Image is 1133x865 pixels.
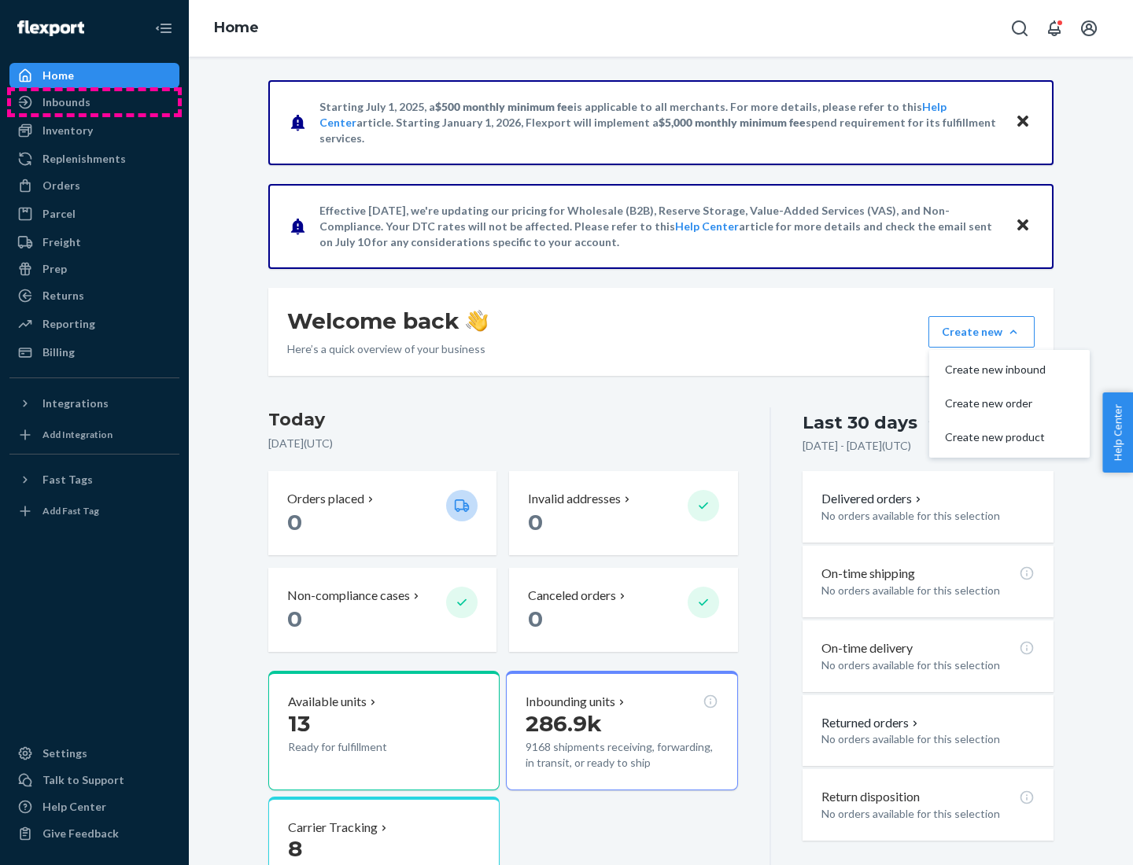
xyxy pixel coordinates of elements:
[42,206,76,222] div: Parcel
[17,20,84,36] img: Flexport logo
[319,203,1000,250] p: Effective [DATE], we're updating our pricing for Wholesale (B2B), Reserve Storage, Value-Added Se...
[9,63,179,88] a: Home
[42,745,87,761] div: Settings
[287,587,410,605] p: Non-compliance cases
[803,410,917,435] div: Last 30 days
[42,772,124,788] div: Talk to Support
[42,261,67,277] div: Prep
[9,146,179,171] a: Replenishments
[821,731,1035,747] p: No orders available for this selection
[42,316,95,332] div: Reporting
[821,508,1035,524] p: No orders available for this selection
[42,288,84,304] div: Returns
[288,693,367,711] p: Available units
[803,438,911,454] p: [DATE] - [DATE] ( UTC )
[42,428,113,441] div: Add Integration
[1039,13,1070,44] button: Open notifications
[268,407,738,432] h3: Today
[932,353,1087,387] button: Create new inbound
[9,741,179,766] a: Settings
[287,509,302,536] span: 0
[268,568,496,652] button: Non-compliance cases 0
[1102,392,1133,473] button: Help Center
[42,826,119,841] div: Give Feedback
[9,794,179,819] a: Help Center
[1004,13,1035,44] button: Open Search Box
[268,471,496,555] button: Orders placed 0
[945,398,1046,409] span: Create new order
[287,307,488,335] h1: Welcome back
[659,116,806,129] span: $5,000 monthly minimum fee
[932,421,1087,455] button: Create new product
[821,714,921,732] button: Returned orders
[42,504,99,517] div: Add Fast Tag
[319,99,1000,146] p: Starting July 1, 2025, a is applicable to all merchants. For more details, please refer to this a...
[9,467,179,492] button: Fast Tags
[9,173,179,198] a: Orders
[526,693,615,711] p: Inbounding units
[526,739,718,771] p: 9168 shipments receiving, forwarding, in transit, or ready to ship
[42,68,74,83] div: Home
[287,341,488,357] p: Here’s a quick overview of your business
[506,671,737,790] button: Inbounding units286.9k9168 shipments receiving, forwarding, in transit, or ready to ship
[42,344,75,360] div: Billing
[42,151,126,167] div: Replenishments
[1013,111,1033,134] button: Close
[945,432,1046,443] span: Create new product
[288,739,434,755] p: Ready for fulfillment
[821,806,1035,822] p: No orders available for this selection
[821,565,915,583] p: On-time shipping
[9,499,179,524] a: Add Fast Tag
[821,490,924,508] button: Delivered orders
[9,230,179,255] a: Freight
[9,340,179,365] a: Billing
[509,568,737,652] button: Canceled orders 0
[9,201,179,226] a: Parcel
[1013,215,1033,237] button: Close
[288,819,378,837] p: Carrier Tracking
[9,256,179,282] a: Prep
[435,100,574,113] span: $500 monthly minimum fee
[821,639,913,657] p: On-time delivery
[9,391,179,416] button: Integrations
[42,396,109,411] div: Integrations
[42,94,90,110] div: Inbounds
[528,490,621,508] p: Invalid addresses
[201,6,271,51] ol: breadcrumbs
[9,311,179,337] a: Reporting
[288,710,310,737] span: 13
[932,387,1087,421] button: Create new order
[214,19,259,36] a: Home
[528,509,543,536] span: 0
[928,316,1035,348] button: Create newCreate new inboundCreate new orderCreate new product
[675,219,739,233] a: Help Center
[287,605,302,632] span: 0
[528,587,616,605] p: Canceled orders
[821,583,1035,598] p: No orders available for this selection
[821,657,1035,673] p: No orders available for this selection
[42,178,80,193] div: Orders
[148,13,179,44] button: Close Navigation
[1073,13,1105,44] button: Open account menu
[509,471,737,555] button: Invalid addresses 0
[821,788,920,806] p: Return disposition
[945,364,1046,375] span: Create new inbound
[42,472,93,488] div: Fast Tags
[42,799,106,815] div: Help Center
[9,90,179,115] a: Inbounds
[268,671,500,790] button: Available units13Ready for fulfillment
[528,605,543,632] span: 0
[42,234,81,250] div: Freight
[9,283,179,308] a: Returns
[526,710,602,737] span: 286.9k
[42,123,93,138] div: Inventory
[9,118,179,143] a: Inventory
[288,835,302,862] span: 8
[9,767,179,793] a: Talk to Support
[9,821,179,846] button: Give Feedback
[287,490,364,508] p: Orders placed
[9,422,179,447] a: Add Integration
